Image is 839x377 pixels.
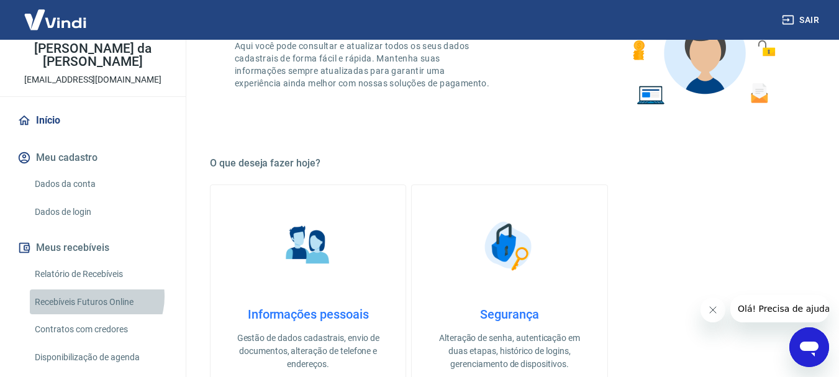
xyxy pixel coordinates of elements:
[230,307,386,322] h4: Informações pessoais
[701,298,725,322] iframe: Fechar mensagem
[30,345,171,370] a: Disponibilização de agenda
[10,42,176,68] p: [PERSON_NAME] da [PERSON_NAME]
[235,40,492,89] p: Aqui você pode consultar e atualizar todos os seus dados cadastrais de forma fácil e rápida. Mant...
[230,332,386,371] p: Gestão de dados cadastrais, envio de documentos, alteração de telefone e endereços.
[30,317,171,342] a: Contratos com credores
[478,215,540,277] img: Segurança
[15,1,96,39] img: Vindi
[210,157,809,170] h5: O que deseja fazer hoje?
[30,261,171,287] a: Relatório de Recebíveis
[789,327,829,367] iframe: Botão para abrir a janela de mensagens
[779,9,824,32] button: Sair
[432,307,587,322] h4: Segurança
[30,199,171,225] a: Dados de login
[730,295,829,322] iframe: Mensagem da empresa
[30,171,171,197] a: Dados da conta
[15,234,171,261] button: Meus recebíveis
[15,144,171,171] button: Meu cadastro
[15,107,171,134] a: Início
[30,289,171,315] a: Recebíveis Futuros Online
[277,215,339,277] img: Informações pessoais
[7,9,104,19] span: Olá! Precisa de ajuda?
[432,332,587,371] p: Alteração de senha, autenticação em duas etapas, histórico de logins, gerenciamento de dispositivos.
[24,73,161,86] p: [EMAIL_ADDRESS][DOMAIN_NAME]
